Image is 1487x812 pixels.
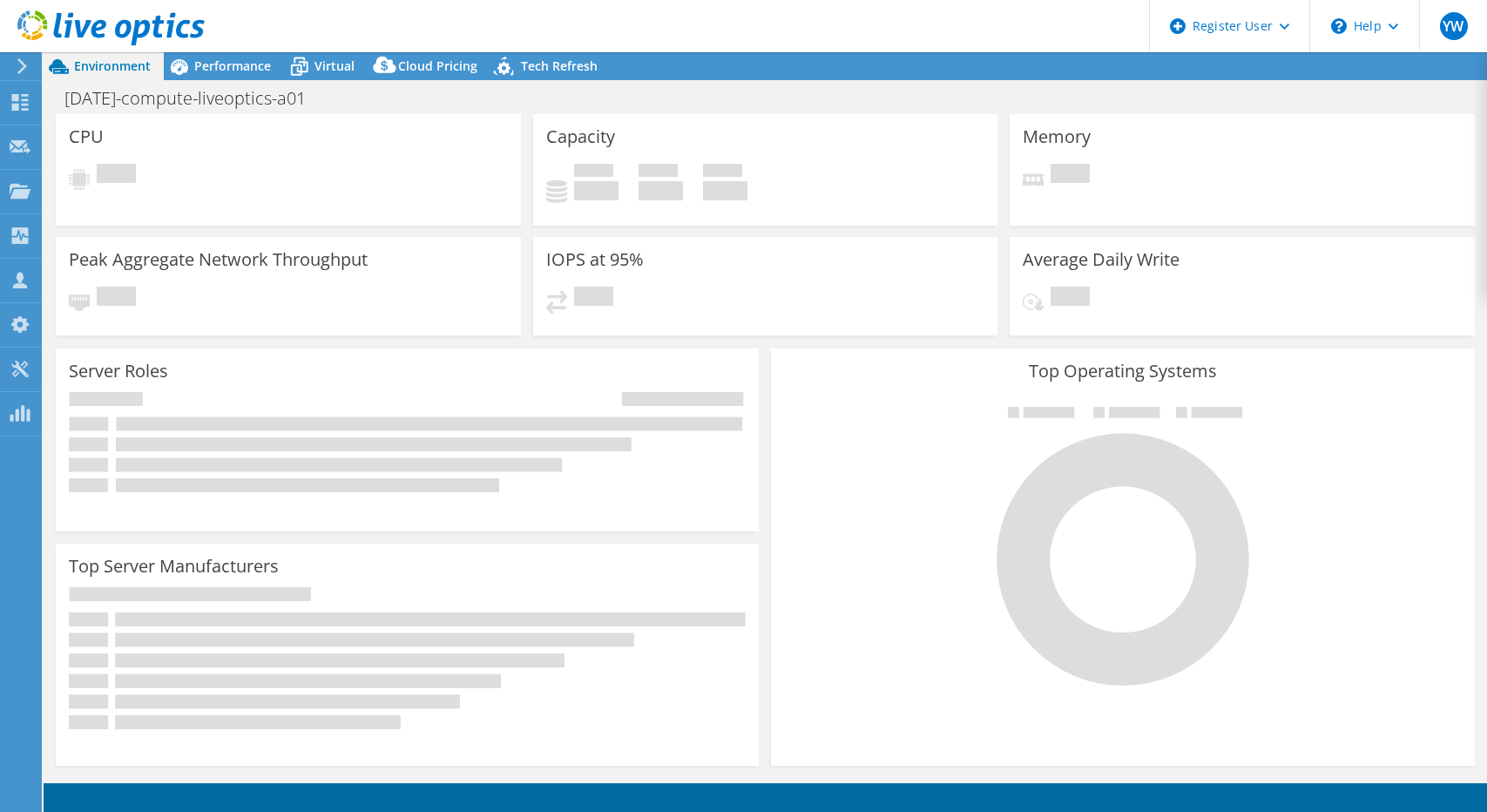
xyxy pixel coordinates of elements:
[69,557,279,576] h3: Top Server Manufacturers
[1051,164,1090,187] span: Pending
[398,58,477,74] span: Cloud Pricing
[69,127,104,146] h3: CPU
[97,287,136,310] span: Pending
[57,89,333,108] h1: [DATE]-compute-liveoptics-a01
[1051,287,1090,310] span: Pending
[574,164,613,181] span: Used
[314,58,355,74] span: Virtual
[69,362,168,381] h3: Server Roles
[639,164,678,181] span: Free
[574,181,618,200] h4: 0 GiB
[1331,18,1347,34] svg: \n
[1023,127,1091,146] h3: Memory
[574,287,613,310] span: Pending
[97,164,136,187] span: Pending
[1023,250,1179,269] h3: Average Daily Write
[194,58,271,74] span: Performance
[784,362,1461,381] h3: Top Operating Systems
[703,164,742,181] span: Total
[74,58,151,74] span: Environment
[521,58,598,74] span: Tech Refresh
[69,250,368,269] h3: Peak Aggregate Network Throughput
[1440,12,1468,40] span: YW
[639,181,683,200] h4: 0 GiB
[546,127,615,146] h3: Capacity
[546,250,644,269] h3: IOPS at 95%
[703,181,747,200] h4: 0 GiB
